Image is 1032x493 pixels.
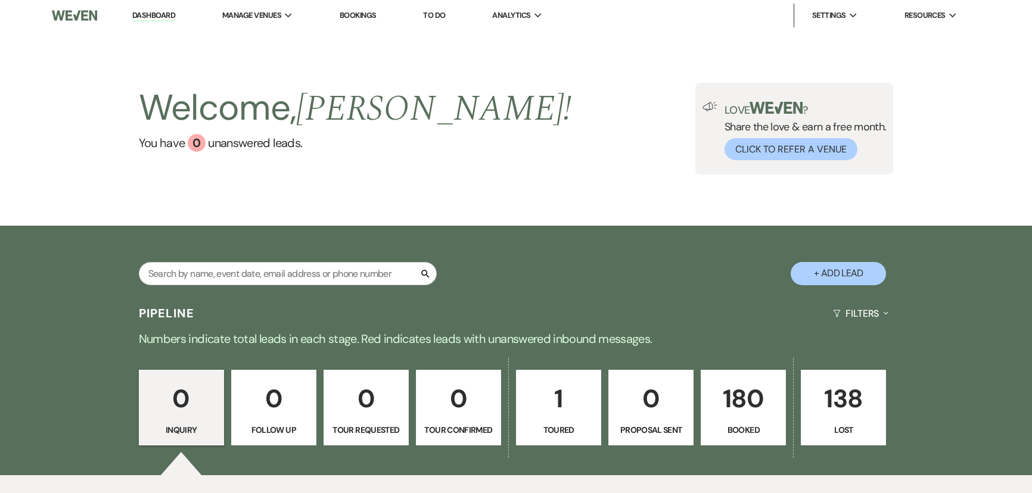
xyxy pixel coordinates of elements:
[239,379,309,419] p: 0
[812,10,846,21] span: Settings
[52,3,97,28] img: Weven Logo
[828,298,893,329] button: Filters
[809,423,878,436] p: Lost
[87,329,945,348] p: Numbers indicate total leads in each stage. Red indicates leads with unanswered inbound messages.
[516,370,601,446] a: 1Toured
[147,423,216,436] p: Inquiry
[791,262,886,285] button: + Add Lead
[717,102,887,160] div: Share the love & earn a free month.
[725,138,857,160] button: Click to Refer a Venue
[904,10,946,21] span: Resources
[608,370,694,446] a: 0Proposal Sent
[725,102,887,116] p: Love ?
[222,10,281,21] span: Manage Venues
[801,370,886,446] a: 138Lost
[139,370,224,446] a: 0Inquiry
[239,423,309,436] p: Follow Up
[296,82,571,136] span: [PERSON_NAME] !
[809,379,878,419] p: 138
[424,379,493,419] p: 0
[423,10,445,20] a: To Do
[616,423,686,436] p: Proposal Sent
[139,305,195,322] h3: Pipeline
[147,379,216,419] p: 0
[416,370,501,446] a: 0Tour Confirmed
[139,134,572,152] a: You have 0 unanswered leads.
[139,83,572,134] h2: Welcome,
[492,10,530,21] span: Analytics
[331,379,401,419] p: 0
[524,379,593,419] p: 1
[701,370,786,446] a: 180Booked
[524,423,593,436] p: Toured
[331,423,401,436] p: Tour Requested
[340,10,377,20] a: Bookings
[708,379,778,419] p: 180
[188,134,206,152] div: 0
[424,423,493,436] p: Tour Confirmed
[324,370,409,446] a: 0Tour Requested
[708,423,778,436] p: Booked
[750,102,803,114] img: weven-logo-green.svg
[132,10,175,21] a: Dashboard
[616,379,686,419] p: 0
[139,262,437,285] input: Search by name, event date, email address or phone number
[702,102,717,111] img: loud-speaker-illustration.svg
[231,370,316,446] a: 0Follow Up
